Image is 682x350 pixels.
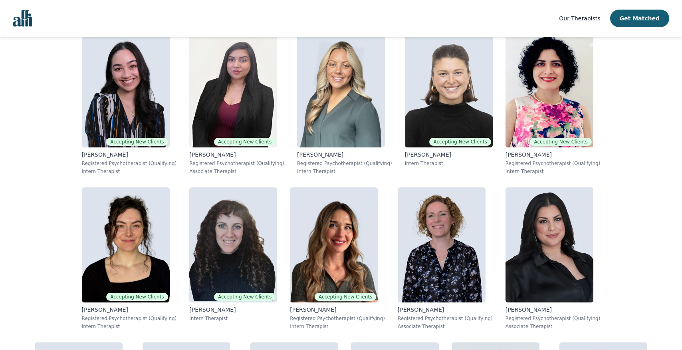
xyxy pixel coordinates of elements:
[82,151,177,159] p: [PERSON_NAME]
[506,160,601,167] p: Registered Psychotherapist (Qualifying)
[530,138,591,146] span: Accepting New Clients
[506,187,593,302] img: Heather_Kay
[559,15,600,22] span: Our Therapists
[499,181,607,336] a: Heather_Kay[PERSON_NAME]Registered Psychotherapist (Qualifying)Associate Therapist
[82,315,177,322] p: Registered Psychotherapist (Qualifying)
[506,323,601,330] p: Associate Therapist
[82,168,177,175] p: Intern Therapist
[75,26,183,181] a: Angela_FedoroukAccepting New Clients[PERSON_NAME]Registered Psychotherapist (Qualifying)Intern Th...
[82,187,170,302] img: Chloe_Ives
[106,138,168,146] span: Accepting New Clients
[290,323,385,330] p: Intern Therapist
[506,306,601,314] p: [PERSON_NAME]
[189,151,284,159] p: [PERSON_NAME]
[398,323,493,330] p: Associate Therapist
[290,306,385,314] p: [PERSON_NAME]
[391,181,499,336] a: Catherine_Robbe[PERSON_NAME]Registered Psychotherapist (Qualifying)Associate Therapist
[189,315,277,322] p: Intern Therapist
[506,151,601,159] p: [PERSON_NAME]
[189,32,277,147] img: Sonya_Mahil
[610,10,669,27] button: Get Matched
[405,151,493,159] p: [PERSON_NAME]
[106,293,168,301] span: Accepting New Clients
[506,315,601,322] p: Registered Psychotherapist (Qualifying)
[82,306,177,314] p: [PERSON_NAME]
[189,187,277,302] img: Shira_Blake
[499,26,607,181] a: Ghazaleh_BozorgAccepting New Clients[PERSON_NAME]Registered Psychotherapist (Qualifying)Intern Th...
[398,306,493,314] p: [PERSON_NAME]
[429,138,491,146] span: Accepting New Clients
[405,32,493,147] img: Abby_Tait
[82,32,170,147] img: Angela_Fedorouk
[189,168,284,175] p: Associate Therapist
[75,181,183,336] a: Chloe_IvesAccepting New Clients[PERSON_NAME]Registered Psychotherapist (Qualifying)Intern Therapist
[291,26,398,181] a: Selena_Armstrong[PERSON_NAME]Registered Psychotherapist (Qualifying)Intern Therapist
[214,138,276,146] span: Accepting New Clients
[297,160,392,167] p: Registered Psychotherapist (Qualifying)
[82,323,177,330] p: Intern Therapist
[189,306,277,314] p: [PERSON_NAME]
[284,181,391,336] a: Natalia_SimachkevitchAccepting New Clients[PERSON_NAME]Registered Psychotherapist (Qualifying)Int...
[13,10,32,27] img: alli logo
[398,187,486,302] img: Catherine_Robbe
[189,160,284,167] p: Registered Psychotherapist (Qualifying)
[559,14,600,23] a: Our Therapists
[398,26,499,181] a: Abby_TaitAccepting New Clients[PERSON_NAME]Intern Therapist
[82,160,177,167] p: Registered Psychotherapist (Qualifying)
[183,26,291,181] a: Sonya_MahilAccepting New Clients[PERSON_NAME]Registered Psychotherapist (Qualifying)Associate The...
[297,168,392,175] p: Intern Therapist
[297,151,392,159] p: [PERSON_NAME]
[398,315,493,322] p: Registered Psychotherapist (Qualifying)
[405,160,493,167] p: Intern Therapist
[506,168,601,175] p: Intern Therapist
[506,32,593,147] img: Ghazaleh_Bozorg
[183,181,284,336] a: Shira_BlakeAccepting New Clients[PERSON_NAME]Intern Therapist
[315,293,376,301] span: Accepting New Clients
[297,32,385,147] img: Selena_Armstrong
[290,315,385,322] p: Registered Psychotherapist (Qualifying)
[214,293,276,301] span: Accepting New Clients
[290,187,378,302] img: Natalia_Simachkevitch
